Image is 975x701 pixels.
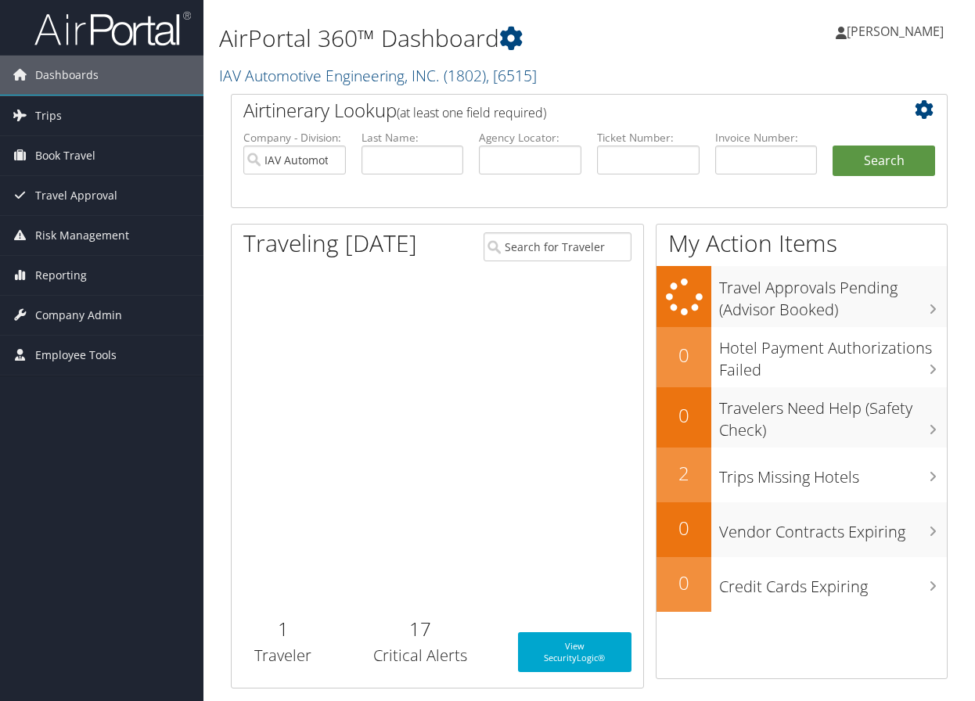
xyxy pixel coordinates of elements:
[35,216,129,255] span: Risk Management
[719,269,947,321] h3: Travel Approvals Pending (Advisor Booked)
[719,458,947,488] h3: Trips Missing Hotels
[486,65,537,86] span: , [ 6515 ]
[243,130,346,146] label: Company - Division:
[35,256,87,295] span: Reporting
[484,232,631,261] input: Search for Traveler
[347,645,495,667] h3: Critical Alerts
[657,266,947,326] a: Travel Approvals Pending (Advisor Booked)
[479,130,581,146] label: Agency Locator:
[35,176,117,215] span: Travel Approval
[719,329,947,381] h3: Hotel Payment Authorizations Failed
[397,104,546,121] span: (at least one field required)
[715,130,818,146] label: Invoice Number:
[243,227,417,260] h1: Traveling [DATE]
[657,227,947,260] h1: My Action Items
[657,342,711,368] h2: 0
[35,336,117,375] span: Employee Tools
[35,136,95,175] span: Book Travel
[847,23,944,40] span: [PERSON_NAME]
[719,568,947,598] h3: Credit Cards Expiring
[657,570,711,596] h2: 0
[836,8,959,55] a: [PERSON_NAME]
[719,513,947,543] h3: Vendor Contracts Expiring
[657,448,947,502] a: 2Trips Missing Hotels
[444,65,486,86] span: ( 1802 )
[243,645,323,667] h3: Traveler
[243,97,876,124] h2: Airtinerary Lookup
[219,65,537,86] a: IAV Automotive Engineering, INC.
[35,56,99,95] span: Dashboards
[347,616,495,642] h2: 17
[597,130,700,146] label: Ticket Number:
[34,10,191,47] img: airportal-logo.png
[833,146,935,177] button: Search
[35,96,62,135] span: Trips
[657,402,711,429] h2: 0
[518,632,631,672] a: View SecurityLogic®
[657,515,711,541] h2: 0
[657,460,711,487] h2: 2
[657,387,947,448] a: 0Travelers Need Help (Safety Check)
[219,22,713,55] h1: AirPortal 360™ Dashboard
[657,327,947,387] a: 0Hotel Payment Authorizations Failed
[35,296,122,335] span: Company Admin
[243,616,323,642] h2: 1
[719,390,947,441] h3: Travelers Need Help (Safety Check)
[657,557,947,612] a: 0Credit Cards Expiring
[362,130,464,146] label: Last Name:
[657,502,947,557] a: 0Vendor Contracts Expiring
